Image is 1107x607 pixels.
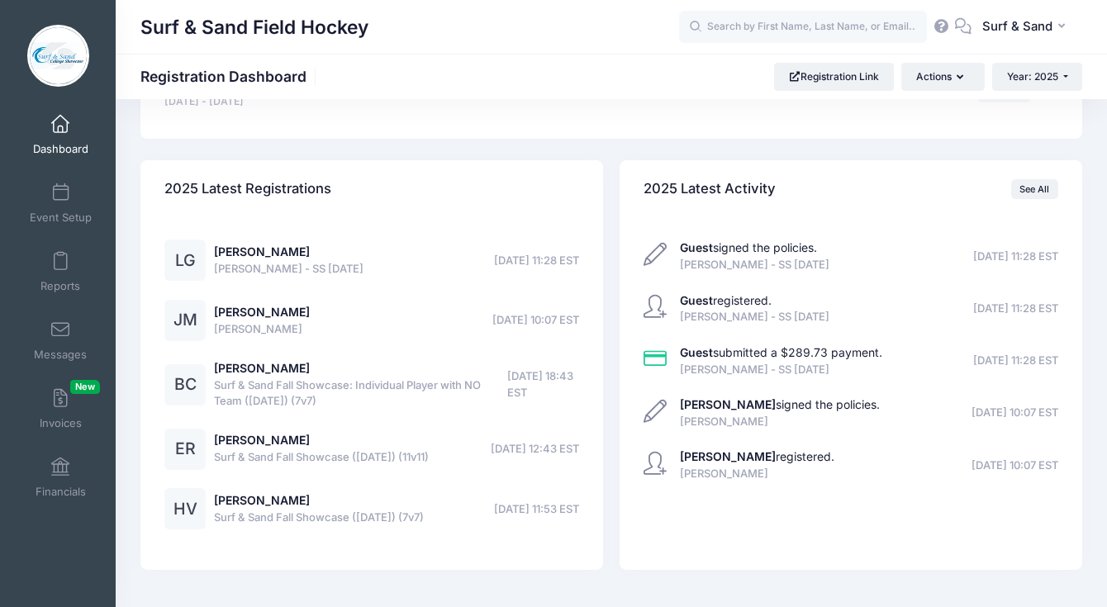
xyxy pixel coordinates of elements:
span: Year: 2025 [1007,70,1058,83]
div: JM [164,300,206,341]
span: [DATE] 11:28 EST [973,249,1058,265]
span: Invoices [40,416,82,430]
h1: Registration Dashboard [140,68,321,85]
div: LG [164,239,206,281]
a: Event Setup [21,174,100,232]
a: Guestsubmitted a $289.73 payment. [680,345,882,359]
a: Financials [21,448,100,506]
a: [PERSON_NAME] [214,493,310,507]
a: Guestregistered. [680,293,772,307]
a: Dashboard [21,106,100,164]
strong: [PERSON_NAME] [680,449,776,463]
strong: Guest [680,240,713,254]
span: [PERSON_NAME] [680,466,834,482]
a: Messages [21,311,100,369]
span: [DATE] 11:53 EST [494,501,579,518]
a: LG [164,254,206,268]
input: Search by First Name, Last Name, or Email... [679,11,927,44]
span: Surf & Sand Fall Showcase ([DATE]) (7v7) [214,510,424,526]
h4: 2025 Latest Registrations [164,166,331,213]
span: [DATE] 11:28 EST [494,253,579,269]
span: [PERSON_NAME] - SS [DATE] [680,309,829,325]
a: InvoicesNew [21,380,100,438]
span: [PERSON_NAME] - SS [DATE] [214,261,363,277]
span: [DATE] 10:07 EST [972,405,1058,421]
a: [PERSON_NAME] [214,433,310,447]
h4: 2025 Latest Activity [644,166,776,213]
a: Registration Link [774,63,894,91]
span: [PERSON_NAME] [680,414,880,430]
div: HV [164,488,206,529]
a: [PERSON_NAME]signed the policies. [680,397,880,411]
button: Surf & Sand [972,8,1082,46]
span: Dashboard [33,142,88,156]
button: Year: 2025 [992,63,1082,91]
a: [PERSON_NAME] [214,244,310,258]
a: ER [164,443,206,457]
span: [DATE] 12:43 EST [491,441,579,458]
a: HV [164,503,206,517]
span: Reports [40,279,80,293]
strong: Guest [680,345,713,359]
div: ER [164,429,206,470]
span: New [70,380,100,394]
a: [PERSON_NAME]registered. [680,449,834,463]
span: [DATE] 11:28 EST [973,301,1058,317]
strong: [PERSON_NAME] [680,397,776,411]
span: [DATE] 11:28 EST [973,353,1058,369]
div: BC [164,364,206,405]
a: See All [1011,179,1058,199]
span: [DATE] 10:07 EST [492,312,579,329]
span: [DATE] 10:07 EST [972,458,1058,474]
img: Surf & Sand Field Hockey [27,25,89,87]
span: Event Setup [30,211,92,225]
span: Surf & Sand Fall Showcase ([DATE]) (11v11) [214,449,429,466]
h1: Surf & Sand Field Hockey [140,8,368,46]
a: BC [164,378,206,392]
span: [DATE] - [DATE] [164,94,328,110]
strong: Guest [680,293,713,307]
a: [PERSON_NAME] [214,361,310,375]
a: JM [164,314,206,328]
span: Financials [36,485,86,499]
span: [PERSON_NAME] - SS [DATE] [680,362,882,378]
span: [PERSON_NAME] [214,321,310,338]
a: Guestsigned the policies. [680,240,817,254]
span: Surf & Sand [982,17,1052,36]
span: [PERSON_NAME] - SS [DATE] [680,257,829,273]
span: [DATE] 18:43 EST [507,368,579,401]
span: Messages [34,348,87,362]
button: Actions [901,63,984,91]
a: Reports [21,243,100,301]
span: Surf & Sand Fall Showcase: Individual Player with NO Team ([DATE]) (7v7) [214,377,507,410]
a: [PERSON_NAME] [214,305,310,319]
